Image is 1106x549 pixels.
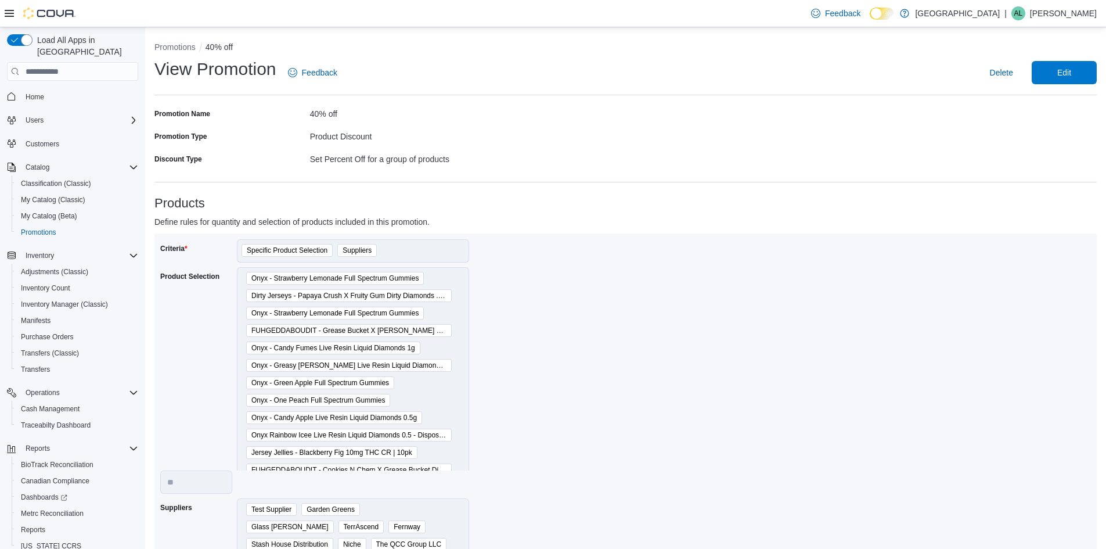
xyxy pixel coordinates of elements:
span: Users [26,116,44,125]
a: Manifests [16,314,55,328]
button: Operations [21,386,64,400]
span: Onyx - Candy Apple Live Resin Liquid Diamonds 0.5g [251,412,417,424]
span: AL [1014,6,1023,20]
button: Edit [1032,61,1097,84]
span: Users [21,113,138,127]
span: Specific Product Selection [247,245,327,256]
p: Define rules for quantity and selection of products included in this promotion. [154,215,861,229]
button: Reports [2,440,143,457]
div: Set Percent Off for a group of products [310,150,626,164]
span: Onyx - Greasy [PERSON_NAME] Live Resin Liquid Diamonds 0.5g [251,360,446,371]
span: Transfers (Classic) [21,349,79,358]
span: FUHGEDDABOUDIT - Grease Bucket X [PERSON_NAME] Beach Sand 1g Infused PreRoll [251,325,446,336]
button: Delete [985,61,1018,84]
a: My Catalog (Classic) [16,193,90,207]
div: Product Discount [310,127,626,141]
a: Transfers [16,363,55,376]
span: Load All Apps in [GEOGRAPHIC_DATA] [33,34,138,58]
nav: An example of EuiBreadcrumbs [154,41,1097,55]
button: Reports [12,522,143,538]
button: Inventory Count [12,280,143,296]
span: Inventory [21,249,138,263]
span: Onyx - Candy Apple Live Resin Liquid Diamonds 0.5g [246,411,422,424]
span: Metrc Reconciliation [16,507,138,521]
button: Home [2,88,143,105]
span: Inventory Count [21,284,70,293]
span: Onyx - Green Apple Full Spectrum Gummies [251,377,389,389]
span: FUHGEDDABOUDIT - Cookies N Chem X Grease Bucket Dirty Diamonds 1g Infused PreRoll [246,464,452,476]
span: Onyx - Green Apple Full Spectrum Gummies [246,376,394,389]
span: Inventory Manager (Classic) [21,300,108,309]
span: Cash Management [16,402,138,416]
a: Canadian Compliance [16,474,94,488]
a: My Catalog (Beta) [16,209,82,223]
span: Traceabilty Dashboard [16,418,138,432]
button: Classification (Classic) [12,175,143,192]
label: Product Selection [160,272,219,281]
span: Promotions [16,225,138,239]
span: BioTrack Reconciliation [21,460,93,469]
span: Reports [26,444,50,453]
span: Test Supplier [251,504,291,515]
span: Edit [1057,67,1071,78]
button: Catalog [21,160,54,174]
span: Onyx Rainbow Icee Live Resin Liquid Diamonds 0.5 - Disposable STAFF SAMPLES [246,429,452,442]
span: FUHGEDDABOUDIT - Cookies N Chem X Grease Bucket Dirty Diamonds 1g Infused PreRoll [251,464,446,476]
span: Onyx - Strawberry Lemonade Full Spectrum Gummies [251,307,419,319]
span: Glass [PERSON_NAME] [251,521,329,533]
button: Traceabilty Dashboard [12,417,143,433]
label: Promotion Name [154,109,210,119]
span: My Catalog (Classic) [21,195,85,204]
button: My Catalog (Beta) [12,208,143,224]
button: Inventory Manager (Classic) [12,296,143,313]
span: Canadian Compliance [16,474,138,488]
span: Onyx - Greasy Gary Live Resin Liquid Diamonds 0.5g [246,359,452,372]
span: Onyx - One Peach Full Spectrum Gummies [246,394,390,407]
button: Inventory [2,247,143,264]
span: Specific Product Selection [242,244,333,257]
span: Classification (Classic) [21,179,91,188]
button: Promotions [12,224,143,241]
a: Purchase Orders [16,330,78,344]
span: Onyx - Strawberry Lemonade Full Spectrum Gummies [246,272,424,285]
span: Dirty Jerseys - Papaya Crush X Fruity Gum Dirty Diamonds .5g/5pck Infused PreRolls [246,289,452,302]
button: 40% off [206,42,233,52]
span: Home [21,89,138,103]
span: Fernway [394,521,420,533]
span: Adjustments (Classic) [21,267,88,277]
label: Suppliers [160,503,192,512]
button: Metrc Reconciliation [12,505,143,522]
span: Promotions [21,228,56,237]
span: Delete [990,67,1013,78]
span: Transfers (Classic) [16,346,138,360]
button: BioTrack Reconciliation [12,457,143,473]
span: Purchase Orders [21,332,74,342]
p: [PERSON_NAME] [1030,6,1097,20]
span: Transfers [16,363,138,376]
span: Customers [26,139,59,149]
span: Classification (Classic) [16,177,138,191]
span: Reports [21,442,138,455]
span: Jersey Jellies - Blackberry Fig 10mg THC CR | 10pk [246,446,417,459]
button: Canadian Compliance [12,473,143,489]
a: Traceabilty Dashboard [16,418,95,432]
span: My Catalog (Classic) [16,193,138,207]
span: Dashboards [16,490,138,504]
span: Garden Greens [301,503,360,516]
span: Onyx - Strawberry Lemonade Full Spectrum Gummies [251,272,419,284]
span: Cash Management [21,404,80,414]
span: Fernway [388,521,426,533]
span: Manifests [16,314,138,328]
span: Inventory Manager (Classic) [16,297,138,311]
span: Feedback [825,8,860,19]
p: [GEOGRAPHIC_DATA] [915,6,1000,20]
span: Home [26,92,44,102]
span: Transfers [21,365,50,374]
a: Dashboards [16,490,72,504]
span: Suppliers [343,245,372,256]
span: Reports [16,523,138,537]
span: Jersey Jellies - Blackberry Fig 10mg THC CR | 10pk [251,447,412,458]
a: Classification (Classic) [16,177,96,191]
button: Users [21,113,48,127]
